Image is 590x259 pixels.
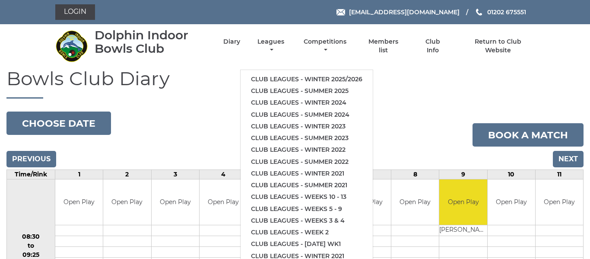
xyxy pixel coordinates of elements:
a: Club leagues - Weeks 10 - 13 [241,191,373,203]
td: Open Play [152,179,199,225]
a: Email [EMAIL_ADDRESS][DOMAIN_NAME] [336,7,460,17]
a: Club leagues - Summer 2021 [241,179,373,191]
img: Dolphin Indoor Bowls Club [55,30,88,62]
span: [EMAIL_ADDRESS][DOMAIN_NAME] [349,8,460,16]
td: Open Play [103,179,151,225]
td: 9 [439,170,487,179]
a: Club Info [419,38,447,54]
td: 4 [199,170,247,179]
a: Diary [223,38,240,46]
td: Time/Rink [7,170,55,179]
a: Login [55,4,95,20]
td: [PERSON_NAME] [439,225,487,236]
a: Club leagues - [DATE] wk1 [241,238,373,250]
a: Phone us 01202 675551 [475,7,526,17]
a: Club leagues - Winter 2021 [241,168,373,179]
input: Next [553,151,584,167]
a: Club leagues - Summer 2024 [241,109,373,121]
a: Club leagues - Week 2 [241,227,373,238]
a: Club leagues - Summer 2025 [241,85,373,97]
td: 3 [151,170,199,179]
td: Open Play [536,179,583,225]
a: Members list [364,38,403,54]
td: Open Play [488,179,535,225]
td: Open Play [55,179,103,225]
a: Competitions [301,38,349,54]
div: Dolphin Indoor Bowls Club [95,29,208,55]
td: 11 [535,170,583,179]
a: Leagues [255,38,286,54]
a: Book a match [473,123,584,147]
td: 1 [55,170,103,179]
a: Club leagues - Weeks 3 & 4 [241,215,373,227]
a: Club leagues - Weeks 5 - 9 [241,203,373,215]
a: Return to Club Website [462,38,535,54]
a: Club leagues - Winter 2025/2026 [241,74,373,85]
td: Open Play [391,179,439,225]
button: Choose date [6,112,111,135]
td: Open Play [439,179,487,225]
span: 01202 675551 [487,8,526,16]
img: Phone us [476,9,482,16]
img: Email [336,9,345,16]
a: Club leagues - Winter 2024 [241,97,373,109]
input: Previous [6,151,56,167]
a: Club leagues - Summer 2023 [241,132,373,144]
td: 2 [103,170,151,179]
td: 10 [487,170,535,179]
a: Club leagues - Winter 2022 [241,144,373,156]
a: Club leagues - Summer 2022 [241,156,373,168]
a: Club leagues - Winter 2023 [241,121,373,132]
td: Open Play [200,179,247,225]
h1: Bowls Club Diary [6,68,584,99]
td: 8 [391,170,439,179]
